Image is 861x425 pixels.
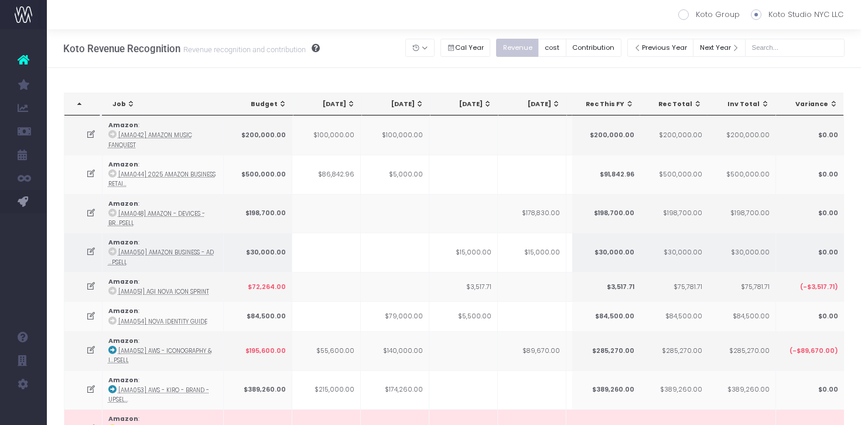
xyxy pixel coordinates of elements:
[572,194,640,233] td: $198,700.00
[572,115,640,155] td: $200,000.00
[361,115,429,155] td: $100,000.00
[640,155,708,194] td: $500,000.00
[361,331,429,370] td: $140,000.00
[708,93,776,115] th: Inv Total: activate to sort column ascending
[102,93,227,115] th: Job: activate to sort column ascending
[678,9,740,21] label: Koto Group
[707,301,775,331] td: $84,500.00
[108,414,138,423] strong: Amazon
[224,272,292,301] td: $72,264.00
[775,155,844,194] td: $0.00
[799,283,838,292] span: (-$3,517.71)
[640,93,709,115] th: Rec Total: activate to sort column ascending
[745,39,845,57] input: Search...
[235,100,287,109] div: Budget
[224,233,292,272] td: $30,000.00
[429,272,498,301] td: $3,517.71
[640,194,708,233] td: $198,700.00
[362,93,430,115] th: May 25: activate to sort column ascending
[627,39,694,57] button: Previous Year
[108,121,138,130] strong: Amazon
[707,155,775,194] td: $500,000.00
[361,155,429,194] td: $5,000.00
[224,331,292,370] td: $195,600.00
[718,100,770,109] div: Inv Total
[361,370,429,410] td: $174,260.00
[786,100,838,109] div: Variance
[224,194,292,233] td: $198,700.00
[225,93,293,115] th: Budget: activate to sort column ascending
[496,36,627,60] div: Small button group
[373,100,424,109] div: [DATE]
[102,370,224,410] td: :
[108,249,214,266] abbr: [AMA050] Amazon Business - Ad Hoc Support - Brand - Upsell
[572,272,640,301] td: $3,517.71
[572,370,640,410] td: $389,260.00
[775,115,844,155] td: $0.00
[640,370,708,410] td: $389,260.00
[496,39,539,57] button: Revenue
[640,331,708,370] td: $285,270.00
[707,331,775,370] td: $285,270.00
[118,288,209,295] abbr: [AMA051] AGI Nova Icon Sprint
[498,194,566,233] td: $178,830.00
[361,301,429,331] td: $79,000.00
[292,370,361,410] td: $215,000.00
[693,39,746,57] button: Next Year
[108,386,209,403] abbr: [AMA053] AWS - Kiro - Brand - Upsell
[498,93,567,115] th: Jul 25: activate to sort column ascending
[108,376,138,385] strong: Amazon
[102,272,224,301] td: :
[102,155,224,194] td: :
[775,93,844,115] th: Variance: activate to sort column ascending
[108,277,138,286] strong: Amazon
[707,194,775,233] td: $198,700.00
[108,347,212,364] abbr: [AMA052] AWS - Iconography & Illustration - Brand - Upsell
[498,331,566,370] td: $89,670.00
[498,233,566,272] td: $15,000.00
[304,100,356,109] div: [DATE]
[15,402,32,419] img: images/default_profile_image.png
[440,39,491,57] button: Cal Year
[430,93,499,115] th: Jun 25: activate to sort column ascending
[108,307,138,315] strong: Amazon
[640,301,708,331] td: $84,500.00
[440,36,497,60] div: Small button group
[775,233,844,272] td: $0.00
[640,272,708,301] td: $75,781.71
[108,336,138,345] strong: Amazon
[567,93,635,115] th: Aug 25: activate to sort column ascending
[292,331,361,370] td: $55,600.00
[640,115,708,155] td: $200,000.00
[572,301,640,331] td: $84,500.00
[108,131,192,148] abbr: [AMA042] Amazon Music FanQuest
[707,370,775,410] td: $389,260.00
[102,301,224,331] td: :
[566,39,621,57] button: Contribution
[707,115,775,155] td: $200,000.00
[224,155,292,194] td: $500,000.00
[64,93,100,115] th: : activate to sort column descending
[707,272,775,301] td: $75,781.71
[224,115,292,155] td: $200,000.00
[583,100,634,109] div: Rec This FY
[180,43,306,55] small: Revenue recognition and contribution
[538,39,566,57] button: cost
[102,194,224,233] td: :
[292,155,361,194] td: $86,842.96
[775,370,844,410] td: $0.00
[572,155,640,194] td: $91,842.96
[102,233,224,272] td: :
[751,9,843,21] label: Koto Studio NYC LLC
[108,160,138,169] strong: Amazon
[509,100,561,109] div: [DATE]
[108,238,138,247] strong: Amazon
[293,93,362,115] th: Apr 25: activate to sort column ascending
[224,301,292,331] td: $84,500.00
[429,301,498,331] td: $5,500.00
[572,331,640,370] td: $285,270.00
[566,194,635,233] td: $19,870.00
[108,199,138,208] strong: Amazon
[441,100,493,109] div: [DATE]
[118,318,207,325] abbr: [AMA054] Nova Identity Guide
